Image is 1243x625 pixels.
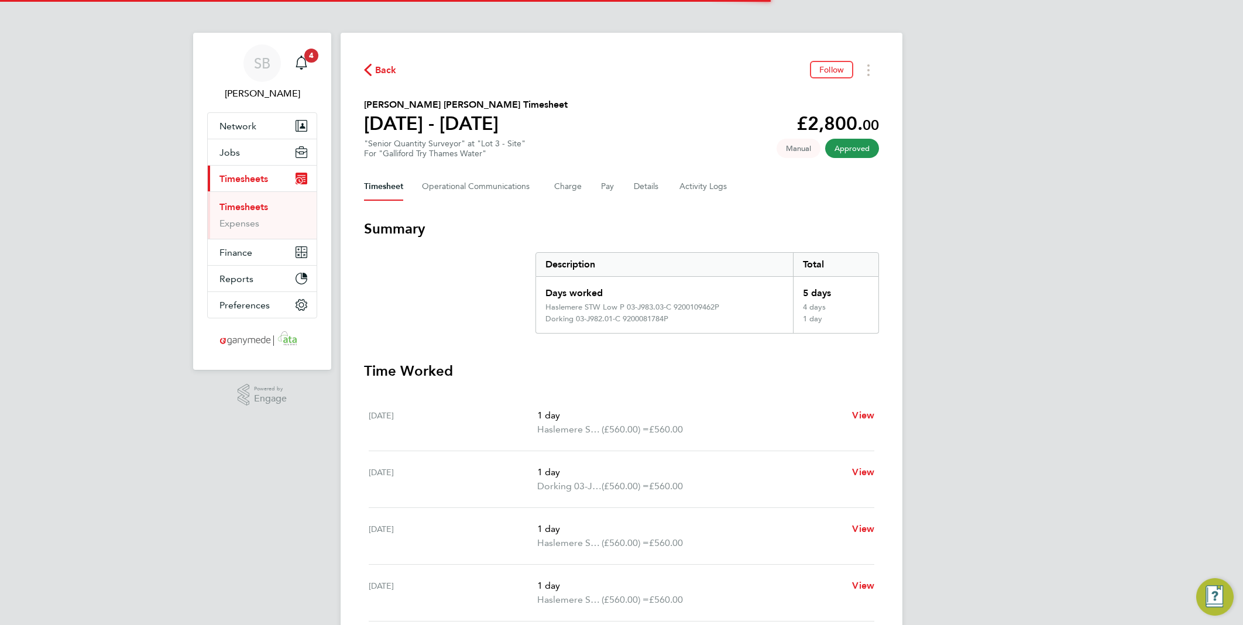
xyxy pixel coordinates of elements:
span: £560.00 [649,480,683,492]
span: Haslemere STW Low P 03-J983.03-C 9200109462P [537,423,602,437]
p: 1 day [537,465,843,479]
div: 4 days [793,303,878,314]
a: View [852,408,874,423]
span: Finance [219,247,252,258]
button: Preferences [208,292,317,318]
span: 00 [863,116,879,133]
div: [DATE] [369,579,537,607]
img: ganymedesolutions-logo-retina.png [217,330,308,349]
span: £560.00 [649,424,683,435]
span: View [852,466,874,478]
p: 1 day [537,579,843,593]
button: Timesheet [364,173,403,201]
span: Haslemere STW Low P 03-J983.03-C 9200109462P [537,593,602,607]
div: [DATE] [369,408,537,437]
span: Powered by [254,384,287,394]
h3: Summary [364,219,879,238]
button: Pay [601,173,615,201]
span: (£560.00) = [602,424,649,435]
div: Timesheets [208,191,317,239]
span: SB [254,56,270,71]
div: Haslemere STW Low P 03-J983.03-C 9200109462P [545,303,719,312]
span: View [852,523,874,534]
button: Details [634,173,661,201]
a: Go to home page [207,330,317,349]
span: This timesheet was manually created. [777,139,820,158]
button: Reports [208,266,317,291]
div: [DATE] [369,522,537,550]
a: Expenses [219,218,259,229]
span: 4 [304,49,318,63]
button: Back [364,63,397,77]
div: Dorking 03-J982.01-C 9200081784P [545,314,668,324]
nav: Main navigation [193,33,331,370]
button: Charge [554,173,582,201]
div: "Senior Quantity Surveyor" at "Lot 3 - Site" [364,139,526,159]
button: Finance [208,239,317,265]
button: Timesheets Menu [858,61,879,79]
span: Jobs [219,147,240,158]
span: Network [219,121,256,132]
a: 4 [290,44,313,82]
div: Days worked [536,277,793,303]
span: Dorking 03-J982.01-C 9200081784P [537,479,602,493]
div: 5 days [793,277,878,303]
button: Follow [810,61,853,78]
a: Powered byEngage [238,384,287,406]
div: Total [793,253,878,276]
h1: [DATE] - [DATE] [364,112,568,135]
button: Network [208,113,317,139]
span: Samantha Briggs [207,87,317,101]
div: [DATE] [369,465,537,493]
span: £560.00 [649,594,683,605]
button: Timesheets [208,166,317,191]
a: Timesheets [219,201,268,212]
button: Activity Logs [679,173,729,201]
button: Engage Resource Center [1196,578,1234,616]
h3: Time Worked [364,362,879,380]
span: Back [375,63,397,77]
span: View [852,580,874,591]
div: Summary [535,252,879,334]
span: Timesheets [219,173,268,184]
button: Jobs [208,139,317,165]
span: This timesheet has been approved. [825,139,879,158]
h2: [PERSON_NAME] [PERSON_NAME] Timesheet [364,98,568,112]
span: £560.00 [649,537,683,548]
span: (£560.00) = [602,594,649,605]
span: Preferences [219,300,270,311]
span: View [852,410,874,421]
span: Follow [819,64,844,75]
span: Engage [254,394,287,404]
a: SB[PERSON_NAME] [207,44,317,101]
div: Description [536,253,793,276]
div: For "Galliford Try Thames Water" [364,149,526,159]
span: (£560.00) = [602,537,649,548]
span: Haslemere STW Low P 03-J983.03-C 9200109462P [537,536,602,550]
span: (£560.00) = [602,480,649,492]
p: 1 day [537,408,843,423]
a: View [852,522,874,536]
a: View [852,465,874,479]
p: 1 day [537,522,843,536]
span: Reports [219,273,253,284]
button: Operational Communications [422,173,535,201]
div: 1 day [793,314,878,333]
a: View [852,579,874,593]
app-decimal: £2,800. [796,112,879,135]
